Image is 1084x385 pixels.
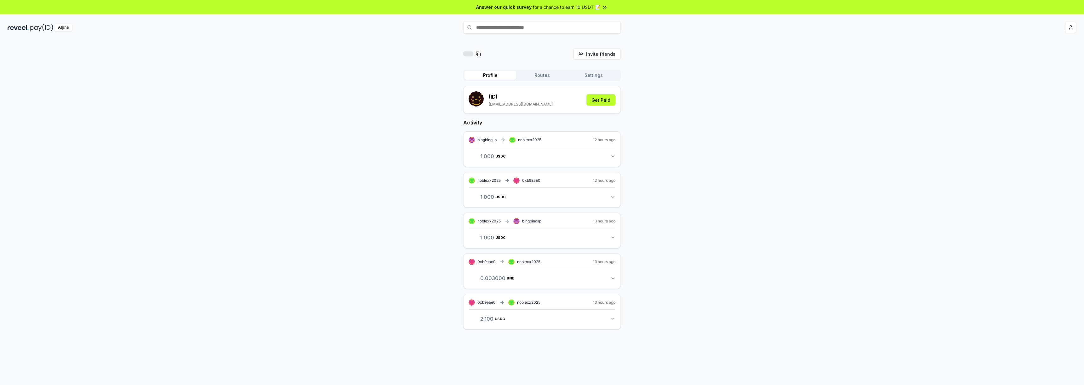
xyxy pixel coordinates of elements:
span: 0xb9EaE0 [522,178,540,183]
span: noblexx2025 [477,178,501,183]
button: 1.000USDC [469,192,615,202]
button: 0.003000BNB [469,273,615,284]
span: 13 hours ago [593,219,615,224]
img: pay_id [30,24,53,32]
button: 1.000USDC [469,151,615,162]
span: USDC [495,195,506,199]
button: Invite friends [573,48,621,60]
button: 2.100USDC [469,313,615,324]
h2: Activity [463,119,621,126]
span: noblexx2025 [517,300,540,305]
span: 0xb9eae0 [477,300,496,305]
button: Settings [568,71,620,80]
span: 12 hours ago [593,178,615,183]
span: noblexx2025 [477,219,501,224]
img: reveel_dark [8,24,29,32]
p: [EMAIL_ADDRESS][DOMAIN_NAME] [489,102,553,107]
button: Profile [464,71,516,80]
span: BNB [507,276,515,280]
span: USDC [495,236,506,239]
div: Alpha [55,24,72,32]
button: 1.000USDC [469,232,615,243]
span: 13 hours ago [593,259,615,264]
span: bingbingllp [522,219,541,224]
button: Get Paid [586,94,615,106]
span: noblexx2025 [517,259,540,264]
span: noblexx2025 [518,137,541,142]
span: USDC [495,154,506,158]
button: Routes [516,71,568,80]
span: Invite friends [586,51,615,57]
span: for a chance to earn 10 USDT 📝 [533,4,600,10]
span: 0xb9eae0 [477,259,496,264]
p: (ID) [489,93,553,101]
span: bingbingllp [477,137,497,142]
span: 13 hours ago [593,300,615,305]
span: 12 hours ago [593,137,615,142]
span: Answer our quick survey [476,4,532,10]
